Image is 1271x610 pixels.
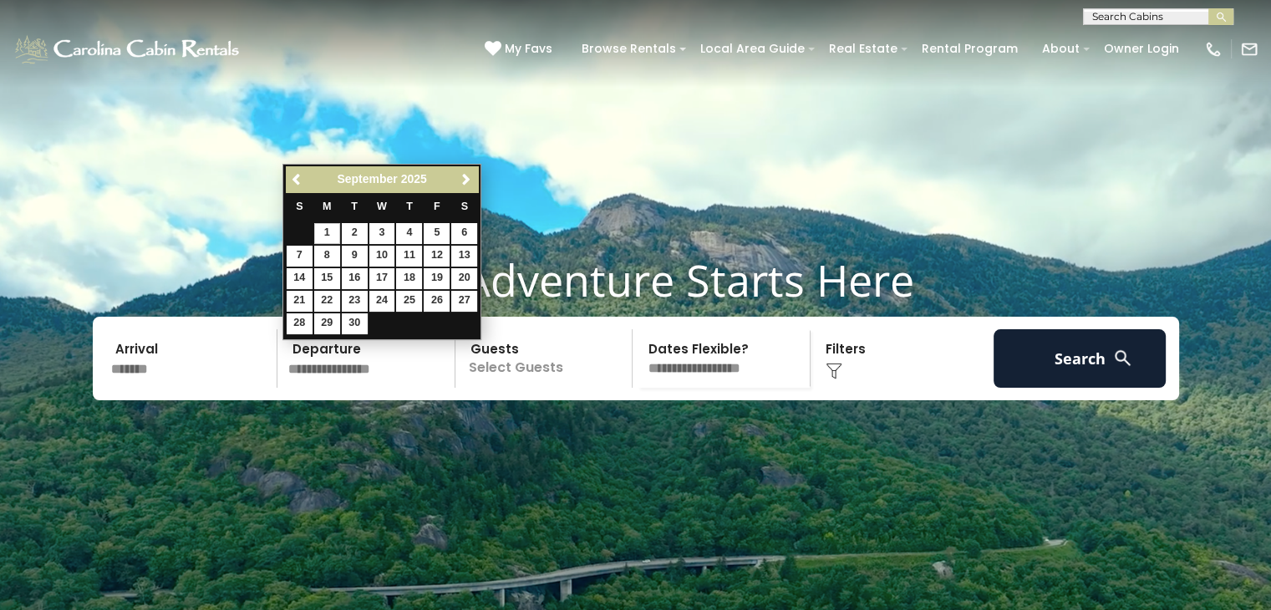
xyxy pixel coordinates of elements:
a: Local Area Guide [692,36,813,62]
a: 13 [451,246,477,267]
a: 8 [314,246,340,267]
a: 7 [287,246,313,267]
span: 2025 [401,172,427,186]
span: Next [460,173,473,186]
span: Sunday [296,201,302,212]
a: 3 [369,223,395,244]
a: 29 [314,313,340,334]
img: mail-regular-white.png [1240,40,1258,58]
a: 10 [369,246,395,267]
a: 11 [396,246,422,267]
a: 20 [451,268,477,289]
a: 22 [314,291,340,312]
a: 9 [342,246,368,267]
span: September [337,172,397,186]
a: 25 [396,291,422,312]
a: 27 [451,291,477,312]
a: 1 [314,223,340,244]
a: 28 [287,313,313,334]
img: search-regular-white.png [1112,348,1133,369]
img: White-1-1-2.png [13,33,244,66]
button: Search [994,329,1167,388]
a: 17 [369,268,395,289]
a: Previous [287,169,308,190]
a: 19 [424,268,450,289]
a: 30 [342,313,368,334]
a: 5 [424,223,450,244]
span: Saturday [461,201,468,212]
a: 2 [342,223,368,244]
span: Tuesday [351,201,358,212]
a: 12 [424,246,450,267]
a: 21 [287,291,313,312]
a: 4 [396,223,422,244]
p: Select Guests [460,329,633,388]
a: 15 [314,268,340,289]
a: 16 [342,268,368,289]
a: My Favs [485,40,557,58]
a: 23 [342,291,368,312]
a: 18 [396,268,422,289]
a: About [1034,36,1088,62]
a: 26 [424,291,450,312]
a: Real Estate [821,36,906,62]
a: Next [455,169,476,190]
span: Monday [323,201,332,212]
a: Owner Login [1096,36,1187,62]
a: 6 [451,223,477,244]
img: phone-regular-white.png [1204,40,1223,58]
a: Browse Rentals [573,36,684,62]
a: 24 [369,291,395,312]
h1: Your Adventure Starts Here [13,254,1258,306]
span: My Favs [505,40,552,58]
span: Thursday [406,201,413,212]
a: 14 [287,268,313,289]
a: Rental Program [913,36,1026,62]
span: Wednesday [377,201,387,212]
span: Previous [291,173,304,186]
img: filter--v1.png [826,363,842,379]
span: Friday [434,201,440,212]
